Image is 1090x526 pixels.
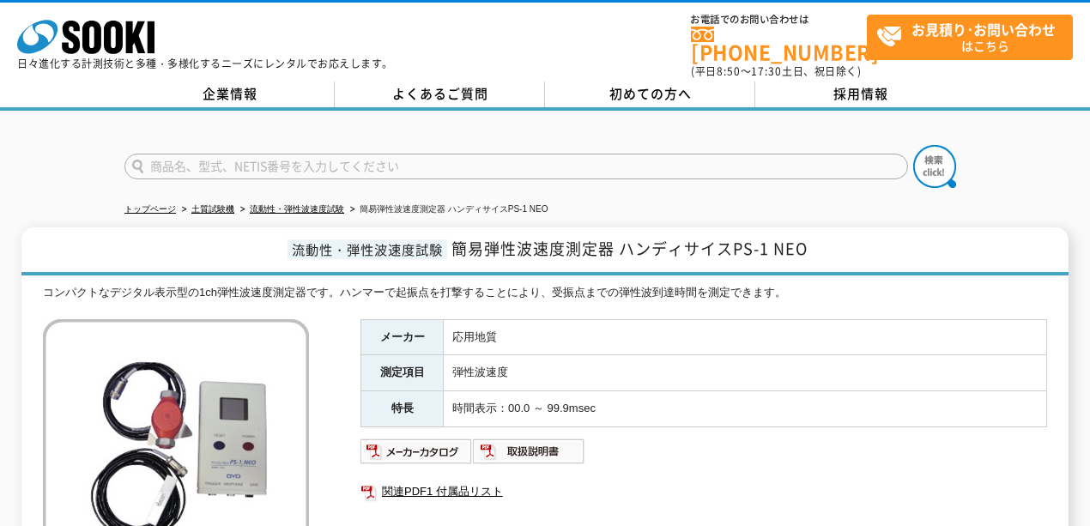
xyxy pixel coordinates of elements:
a: 初めての方へ [545,82,755,107]
td: 弾性波速度 [444,355,1047,391]
span: (平日 ～ 土日、祝日除く) [691,63,861,79]
a: 取扱説明書 [473,449,585,462]
a: トップページ [124,204,176,214]
th: 測定項目 [361,355,444,391]
a: よくあるご質問 [335,82,545,107]
td: 時間表示：00.0 ～ 99.9msec [444,391,1047,427]
th: メーカー [361,319,444,355]
img: 取扱説明書 [473,438,585,465]
a: [PHONE_NUMBER] [691,27,867,62]
img: メーカーカタログ [360,438,473,465]
a: お見積り･お問い合わせはこちら [867,15,1073,60]
span: 初めての方へ [609,84,692,103]
th: 特長 [361,391,444,427]
span: はこちら [876,15,1072,58]
a: 土質試験機 [191,204,234,214]
img: btn_search.png [913,145,956,188]
span: 流動性・弾性波速度試験 [288,239,447,259]
strong: お見積り･お問い合わせ [911,19,1056,39]
input: 商品名、型式、NETIS番号を入力してください [124,154,908,179]
a: 関連PDF1 付属品リスト [360,481,1047,503]
a: 流動性・弾性波速度試験 [250,204,344,214]
p: 日々進化する計測技術と多種・多様化するニーズにレンタルでお応えします。 [17,58,393,69]
a: 採用情報 [755,82,966,107]
div: コンパクトなデジタル表示型の1ch弾性波速度測定器です。ハンマーで起振点を打撃することにより、受振点までの弾性波到達時間を測定できます。 [43,284,1047,302]
span: 17:30 [751,63,782,79]
a: メーカーカタログ [360,449,473,462]
span: お電話でのお問い合わせは [691,15,867,25]
li: 簡易弾性波速度測定器 ハンディサイスPS-1 NEO [347,201,548,219]
td: 応用地質 [444,319,1047,355]
span: 簡易弾性波速度測定器 ハンディサイスPS-1 NEO [451,237,808,260]
a: 企業情報 [124,82,335,107]
span: 8:50 [717,63,741,79]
